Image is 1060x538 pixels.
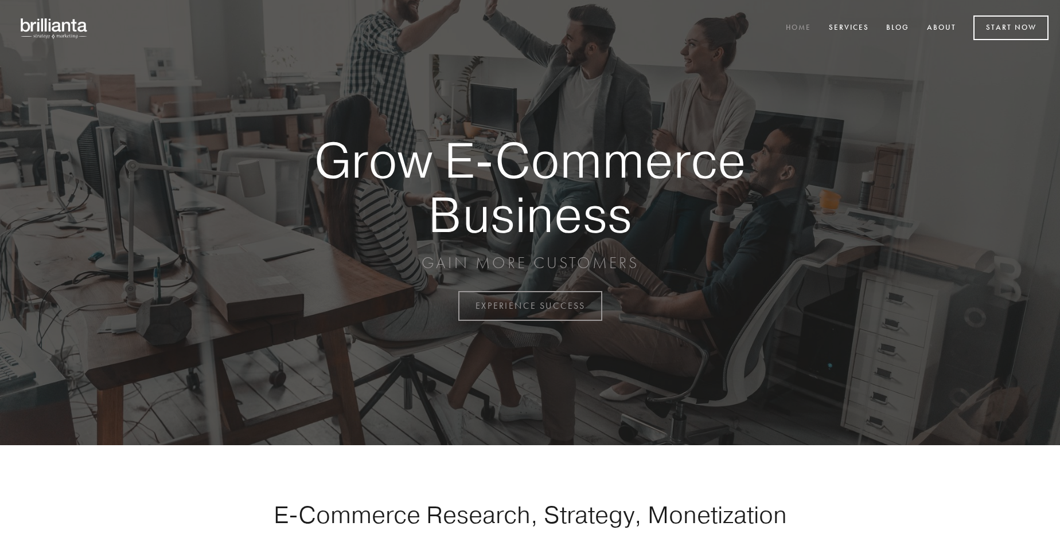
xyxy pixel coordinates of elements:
a: Blog [879,19,917,38]
p: GAIN MORE CUSTOMERS [274,253,786,273]
a: Services [821,19,876,38]
img: brillianta - research, strategy, marketing [11,11,98,45]
a: EXPERIENCE SUCCESS [458,291,602,321]
a: Start Now [973,15,1049,40]
a: Home [778,19,819,38]
h1: E-Commerce Research, Strategy, Monetization [237,500,823,529]
a: About [919,19,964,38]
strong: Grow E-Commerce Business [274,133,786,241]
